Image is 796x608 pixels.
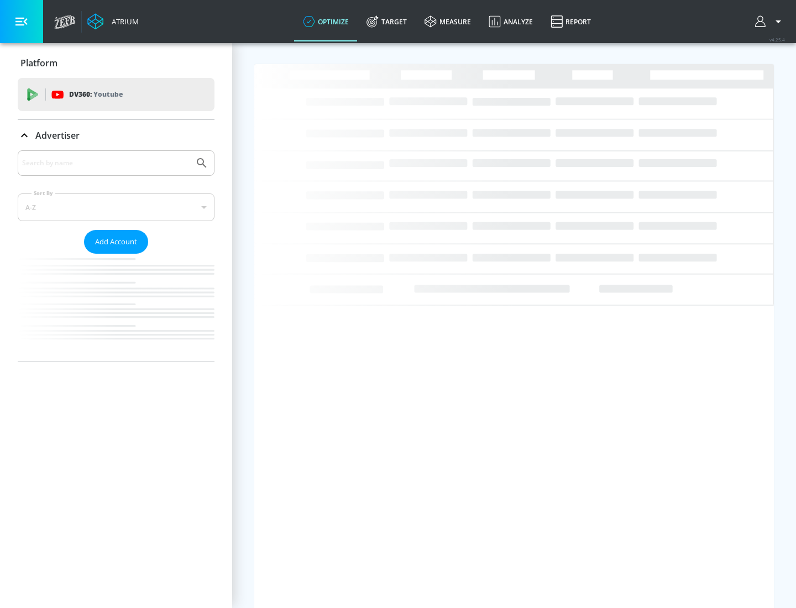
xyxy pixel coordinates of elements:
[480,2,542,41] a: Analyze
[416,2,480,41] a: measure
[358,2,416,41] a: Target
[95,235,137,248] span: Add Account
[93,88,123,100] p: Youtube
[542,2,600,41] a: Report
[18,48,214,78] div: Platform
[69,88,123,101] p: DV360:
[294,2,358,41] a: optimize
[22,156,190,170] input: Search by name
[20,57,57,69] p: Platform
[18,150,214,361] div: Advertiser
[18,120,214,151] div: Advertiser
[35,129,80,141] p: Advertiser
[32,190,55,197] label: Sort By
[18,78,214,111] div: DV360: Youtube
[84,230,148,254] button: Add Account
[18,193,214,221] div: A-Z
[18,254,214,361] nav: list of Advertiser
[769,36,785,43] span: v 4.25.4
[107,17,139,27] div: Atrium
[87,13,139,30] a: Atrium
